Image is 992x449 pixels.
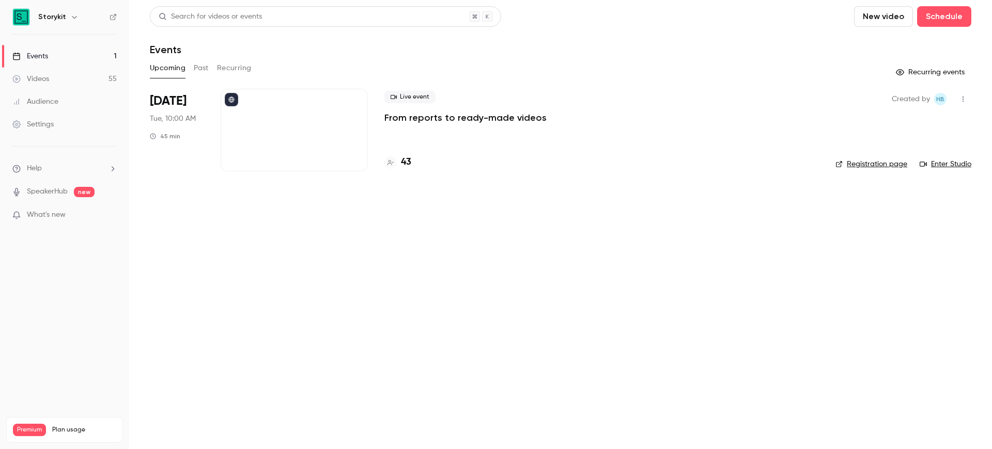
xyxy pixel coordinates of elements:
[891,64,971,81] button: Recurring events
[384,111,547,124] a: From reports to ready-made videos
[12,119,54,130] div: Settings
[150,132,180,140] div: 45 min
[892,93,930,105] span: Created by
[150,93,187,109] span: [DATE]
[150,60,185,76] button: Upcoming
[104,211,117,220] iframe: Noticeable Trigger
[12,74,49,84] div: Videos
[12,51,48,61] div: Events
[384,91,436,103] span: Live event
[38,12,66,22] h6: Storykit
[150,114,196,124] span: Tue, 10:00 AM
[52,426,116,434] span: Plan usage
[27,210,66,220] span: What's new
[150,43,181,56] h1: Events
[194,60,209,76] button: Past
[27,186,68,197] a: SpeakerHub
[12,163,117,174] li: help-dropdown-opener
[401,155,411,169] h4: 43
[13,424,46,436] span: Premium
[384,155,411,169] a: 43
[27,163,42,174] span: Help
[920,159,971,169] a: Enter Studio
[934,93,947,105] span: Heidi Bordal
[835,159,907,169] a: Registration page
[150,89,204,171] div: Sep 9 Tue, 10:00 AM (Europe/Stockholm)
[12,97,58,107] div: Audience
[159,11,262,22] div: Search for videos or events
[936,93,944,105] span: HB
[13,9,29,25] img: Storykit
[217,60,252,76] button: Recurring
[74,187,95,197] span: new
[917,6,971,27] button: Schedule
[854,6,913,27] button: New video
